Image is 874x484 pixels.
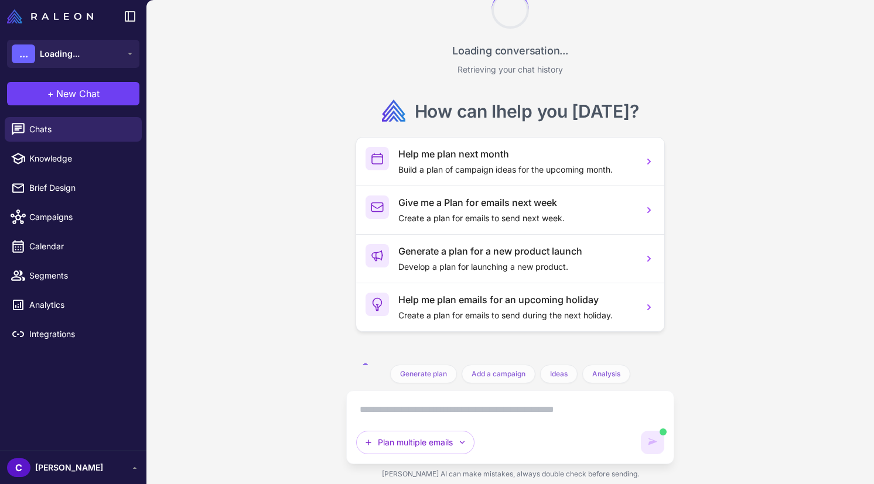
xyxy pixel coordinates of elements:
h3: Give me a Plan for emails next week [398,195,634,210]
span: [PERSON_NAME] [35,461,103,474]
button: ...Loading... [7,40,139,68]
a: Campaigns [5,205,142,229]
span: Ideas [550,369,568,379]
button: +New Chat [7,82,139,105]
div: ... [12,44,35,63]
span: + [47,87,54,101]
p: Loading conversation... [452,43,568,59]
span: Campaigns [29,211,132,224]
a: Integrations [5,322,142,346]
span: Integrations [29,328,132,341]
h3: Help me plan next month [398,147,634,161]
span: Calendar [29,240,132,253]
span: Knowledge [29,152,132,165]
span: Add a campaign [472,369,525,379]
p: Build a plan of campaign ideas for the upcoming month. [398,163,634,176]
button: AI is generating content. You can keep typing but cannot send until it completes. [641,431,664,454]
h3: Generate a plan for a new product launch [398,244,634,258]
button: Generate plan [390,365,457,383]
span: AI is generating content. You can still type but cannot send yet. [660,428,667,435]
span: New Chat [56,87,100,101]
a: Chats [5,117,142,142]
span: Loading... [40,47,80,60]
a: Calendar [5,234,142,259]
span: Brief Design [29,181,132,194]
span: Chats [29,123,132,136]
span: Analytics [29,298,132,311]
p: Retrieving your chat history [458,63,563,76]
a: Brief Design [5,176,142,200]
span: help you [DATE] [496,101,630,122]
p: Develop a plan for launching a new product. [398,260,634,273]
div: C [7,458,30,477]
img: Raleon Logo [7,9,93,23]
a: Segments [5,263,142,288]
button: Plan multiple emails [356,431,474,454]
span: Analysis [592,369,620,379]
span: Segments [29,269,132,282]
button: Analysis [582,365,630,383]
h2: How can I ? [415,99,639,123]
p: Create a plan for emails to send next week. [398,212,634,225]
p: Create a plan for emails to send during the next holiday. [398,309,634,322]
div: [PERSON_NAME] AI can make mistakes, always double check before sending. [346,464,674,484]
a: Raleon Logo [7,9,98,23]
a: Analytics [5,293,142,317]
span: Generate plan [400,369,447,379]
h3: Help me plan emails for an upcoming holiday [398,293,634,307]
button: Ideas [540,365,578,383]
a: Knowledge [5,146,142,171]
button: Add a campaign [462,365,535,383]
